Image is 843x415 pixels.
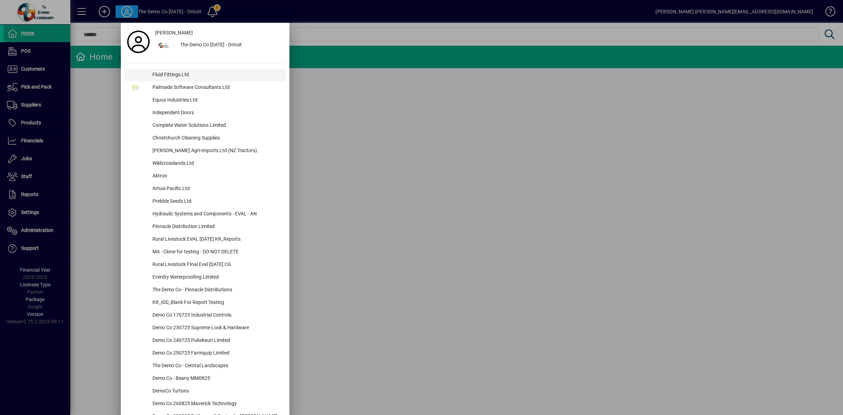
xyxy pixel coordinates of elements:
[124,170,286,183] button: Aktron
[147,271,286,284] div: Everdry Waterproofing Limited
[147,94,286,107] div: Equus Industries Ltd
[124,233,286,246] button: Rural Livestock EVAL [DATE] KR_Reports
[124,259,286,271] button: Rural Livestock FInal Eval [DATE] CG
[124,372,286,385] button: Demo Co - Beany MM0825
[147,195,286,208] div: Prebble Seeds Ltd
[124,94,286,107] button: Equus Industries Ltd
[147,347,286,360] div: Demo Co 250725 Farmquip Limited
[147,183,286,195] div: Artusi Pacific Ltd
[147,398,286,410] div: Demo Co 260825 Maverick Technology
[124,322,286,335] button: Demo Co 230725 Supreme Lock & Hardware
[124,132,286,145] button: Christchurch Cleaning Supplies
[124,335,286,347] button: Demo Co 240725 Pukekauri Limited
[124,107,286,119] button: Independent Doors
[124,309,286,322] button: Demo Co 170725 Industrial Controls
[147,170,286,183] div: Aktron
[124,119,286,132] button: Complete Water Solutions Limited
[124,297,286,309] button: KR_IDD_Blank For Report Testing
[147,119,286,132] div: Complete Water Solutions Limited
[147,309,286,322] div: Demo Co 170725 Industrial Controls
[147,157,286,170] div: Wildcrosslands Ltd
[124,347,286,360] button: Demo Co 250725 Farmquip Limited
[124,398,286,410] button: Demo Co 260825 Maverick Technology
[124,35,152,48] a: Profile
[147,246,286,259] div: MA - Clone for testing - DO NOT DELETE
[147,221,286,233] div: Pinnacle Distribution Limited
[124,157,286,170] button: Wildcrosslands Ltd
[124,195,286,208] button: Prebble Seeds Ltd
[147,284,286,297] div: The Demo Co - Pinnacle Distributions
[147,360,286,372] div: The Demo Co - Central Landscapes
[152,26,286,39] a: [PERSON_NAME]
[124,284,286,297] button: The Demo Co - Pinnacle Distributions
[147,259,286,271] div: Rural Livestock FInal Eval [DATE] CG
[124,246,286,259] button: MA - Clone for testing - DO NOT DELETE
[124,385,286,398] button: DemoCo Turtons
[147,233,286,246] div: Rural Livestock EVAL [DATE] KR_Reports
[147,82,286,94] div: Palmside Software Consultants Ltd
[155,29,193,37] span: [PERSON_NAME]
[124,183,286,195] button: Artusi Pacific Ltd
[147,322,286,335] div: Demo Co 230725 Supreme Lock & Hardware
[124,360,286,372] button: The Demo Co - Central Landscapes
[124,69,286,82] button: Fluid Fittings Ltd
[147,145,286,157] div: [PERSON_NAME] Agri-Imports Ltd (NZ Tractors)
[124,271,286,284] button: Everdry Waterproofing Limited
[147,335,286,347] div: Demo Co 240725 Pukekauri Limited
[152,39,286,52] button: The Demo Co [DATE] - Ontoit
[147,208,286,221] div: Hydraulic Systems and Components - EVAL - AN
[147,69,286,82] div: Fluid Fittings Ltd
[147,372,286,385] div: Demo Co - Beany MM0825
[147,297,286,309] div: KR_IDD_Blank For Report Testing
[124,82,286,94] button: Palmside Software Consultants Ltd
[124,221,286,233] button: Pinnacle Distribution Limited
[147,132,286,145] div: Christchurch Cleaning Supplies
[124,208,286,221] button: Hydraulic Systems and Components - EVAL - AN
[175,39,286,52] div: The Demo Co [DATE] - Ontoit
[147,385,286,398] div: DemoCo Turtons
[124,145,286,157] button: [PERSON_NAME] Agri-Imports Ltd (NZ Tractors)
[147,107,286,119] div: Independent Doors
